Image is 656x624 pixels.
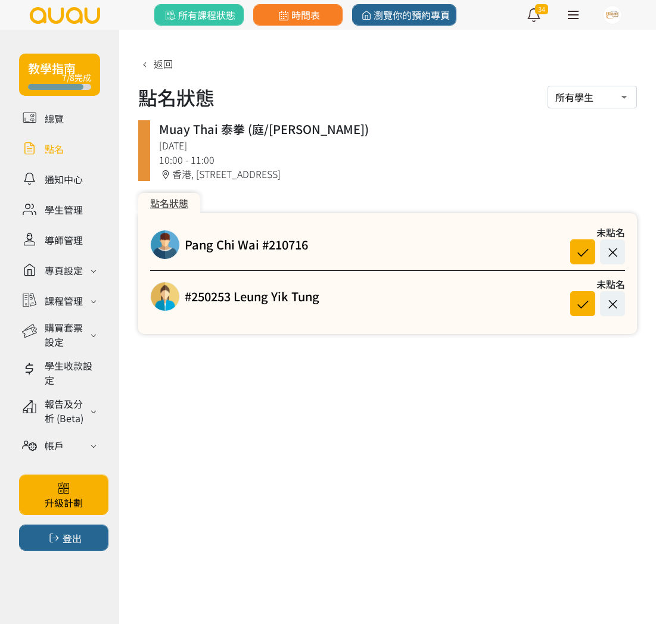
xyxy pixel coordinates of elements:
div: 未點名 [559,277,625,291]
div: 香港, [STREET_ADDRESS] [159,167,628,181]
button: 登出 [19,525,108,551]
div: 點名狀態 [138,193,200,213]
a: 時間表 [253,4,343,26]
span: 返回 [154,57,173,71]
div: 購買套票設定 [45,320,87,349]
a: 所有課程狀態 [154,4,244,26]
span: 所有課程狀態 [163,8,235,22]
div: Muay Thai 泰拳 (庭/[PERSON_NAME]) [159,120,628,138]
h1: 點名狀態 [138,83,214,111]
span: 34 [535,4,548,14]
span: 時間表 [276,8,319,22]
div: 專頁設定 [45,263,83,277]
a: #250253 Leung Yik Tung [185,288,319,305]
a: Pang Chi Wai #210716 [185,236,308,254]
span: 瀏覽你的預約專頁 [359,8,450,22]
div: 報告及分析 (Beta) [45,397,87,425]
a: 瀏覽你的預約專頁 [352,4,456,26]
div: 帳戶 [45,438,64,453]
div: [DATE] [159,138,628,152]
a: 返回 [138,57,173,71]
div: 未點名 [559,225,625,239]
a: 升級計劃 [19,475,108,515]
img: logo.svg [29,7,101,24]
div: 課程管理 [45,294,83,308]
div: 10:00 - 11:00 [159,152,628,167]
